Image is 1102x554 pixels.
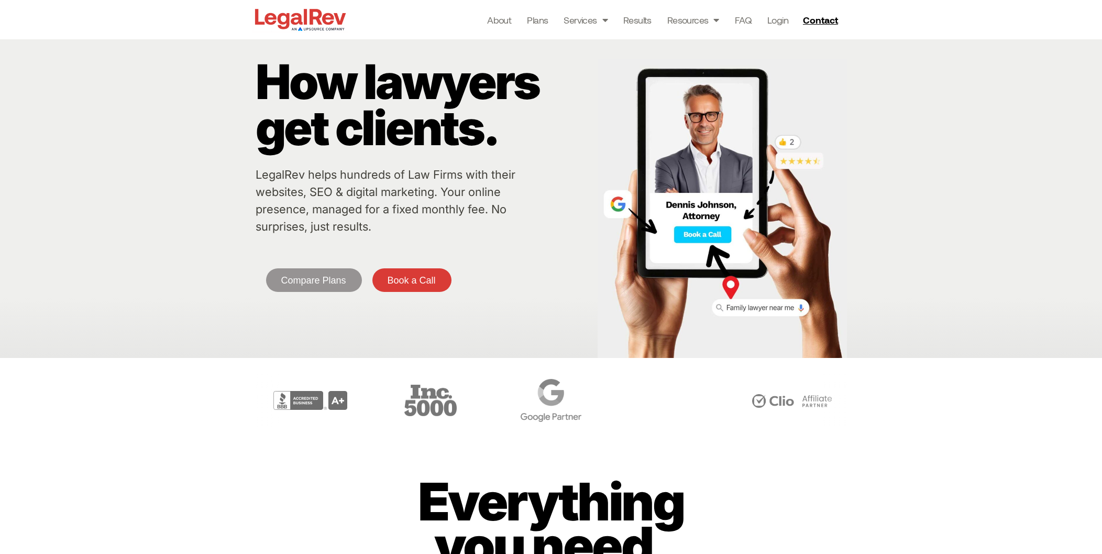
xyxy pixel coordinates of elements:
[487,13,788,27] nav: Menu
[564,13,608,27] a: Services
[614,374,729,427] div: 5 / 6
[623,13,652,27] a: Results
[266,268,362,292] a: Compare Plans
[256,168,515,233] a: LegalRev helps hundreds of Law Firms with their websites, SEO & digital marketing. Your online pr...
[388,276,436,285] span: Book a Call
[487,13,511,27] a: About
[493,374,609,427] div: 4 / 6
[799,12,845,28] a: Contact
[527,13,548,27] a: Plans
[767,13,788,27] a: Login
[735,13,752,27] a: FAQ
[372,268,451,292] a: Book a Call
[803,15,838,25] span: Contact
[252,374,850,427] div: Carousel
[252,374,368,427] div: 2 / 6
[281,276,346,285] span: Compare Plans
[734,374,850,427] div: 6 / 6
[373,374,488,427] div: 3 / 6
[667,13,719,27] a: Resources
[256,59,593,151] p: How lawyers get clients.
